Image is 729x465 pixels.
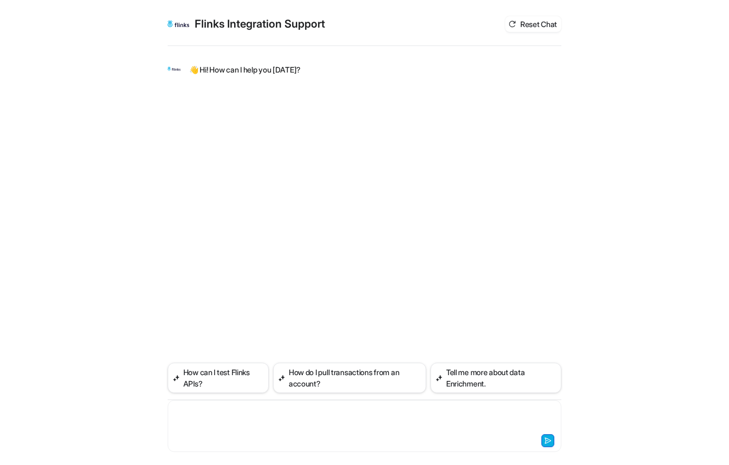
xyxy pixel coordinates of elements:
h2: Flinks Integration Support [195,16,325,31]
button: How can I test Flinks APIs? [168,363,269,393]
button: Reset Chat [505,16,561,32]
button: Tell me more about data Enrichment. [430,363,561,393]
img: Widget [168,13,189,35]
p: 👋 Hi! How can I help you [DATE]? [189,63,301,76]
button: How do I pull transactions from an account? [273,363,426,393]
img: Widget [168,62,181,75]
